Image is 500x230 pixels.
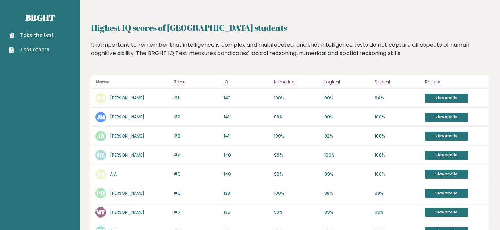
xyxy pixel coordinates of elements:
[274,114,320,120] p: 98%
[224,95,270,101] p: 143
[324,171,370,177] p: 99%
[274,190,320,196] p: 100%
[375,190,421,196] p: 98%
[91,21,489,34] h2: Highest IQ scores of [GEOGRAPHIC_DATA] students
[224,133,270,139] p: 141
[375,114,421,120] p: 100%
[96,189,105,197] text: PH
[110,152,144,158] a: [PERSON_NAME]
[110,114,144,120] a: [PERSON_NAME]
[375,78,421,86] p: Spatial
[224,114,270,120] p: 141
[324,209,370,215] p: 99%
[174,133,220,139] p: #3
[375,152,421,158] p: 100%
[425,208,468,217] a: View profile
[324,114,370,120] p: 99%
[97,151,105,159] text: DZ
[96,208,105,216] text: MT
[224,152,270,158] p: 140
[324,152,370,158] p: 100%
[110,171,117,177] a: A A
[110,133,144,139] a: [PERSON_NAME]
[425,170,468,179] a: View profile
[375,95,421,101] p: 94%
[25,12,55,23] a: Brght
[174,78,220,86] p: Rank
[324,133,370,139] p: 92%
[274,209,320,215] p: 93%
[375,171,421,177] p: 100%
[174,152,220,158] p: #4
[174,114,220,120] p: #2
[96,94,105,102] text: RH
[174,190,220,196] p: #6
[375,209,421,215] p: 99%
[91,41,489,68] div: It is important to remember that intelligence is complex and multifaceted, and that intelligence ...
[9,46,54,53] a: Test others
[274,78,320,86] p: Numerical
[95,79,110,85] b: Name
[110,209,144,215] a: [PERSON_NAME]
[324,78,370,86] p: Logical
[425,151,468,160] a: View profile
[425,132,468,141] a: View profile
[224,171,270,177] p: 140
[224,190,270,196] p: 138
[324,190,370,196] p: 98%
[274,95,320,101] p: 100%
[425,113,468,122] a: View profile
[274,171,320,177] p: 99%
[425,94,468,103] a: View profile
[224,209,270,215] p: 136
[425,189,468,198] a: View profile
[425,78,484,86] p: Results
[375,133,421,139] p: 100%
[224,78,270,86] p: IQ
[97,132,104,140] text: JB
[174,209,220,215] p: #7
[174,95,220,101] p: #1
[96,170,105,178] text: AA
[324,95,370,101] p: 99%
[274,152,320,158] p: 99%
[110,190,144,196] a: [PERSON_NAME]
[9,32,54,39] a: Take the test
[174,171,220,177] p: #5
[274,133,320,139] p: 100%
[110,95,144,101] a: [PERSON_NAME]
[97,113,105,121] text: JM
